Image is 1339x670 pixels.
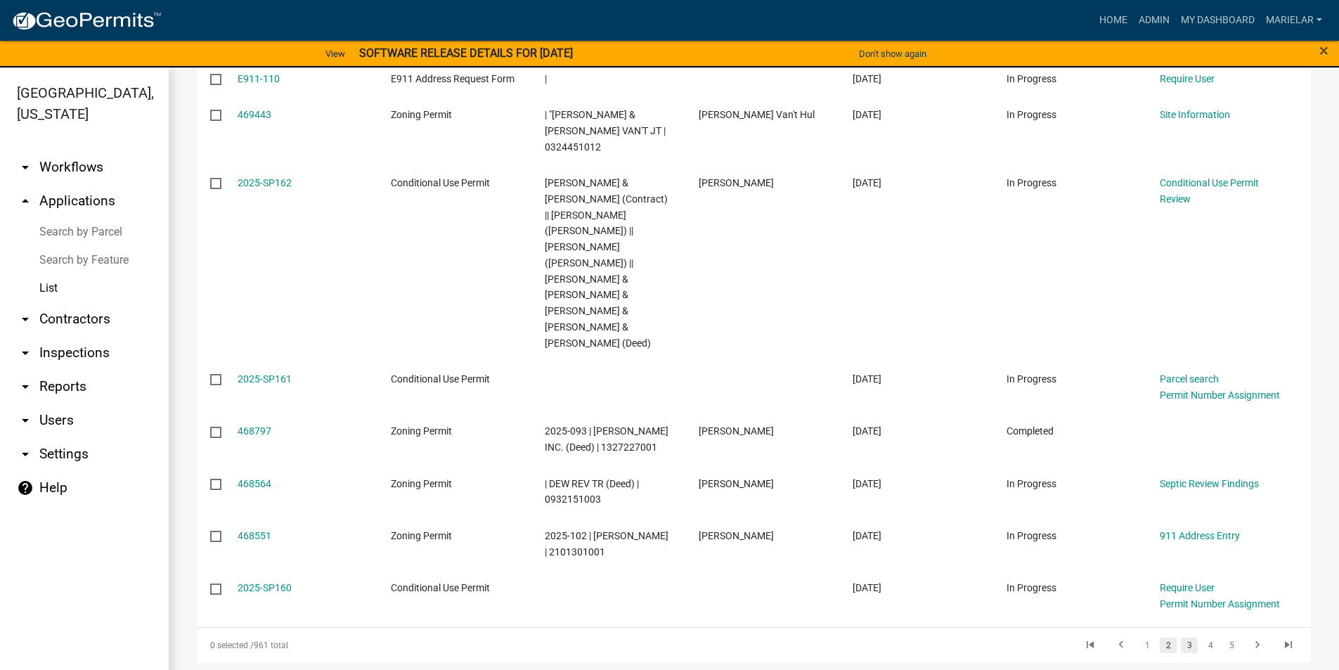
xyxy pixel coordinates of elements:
span: Zoning Permit [391,530,452,541]
button: Don't show again [853,42,932,65]
a: Admin [1133,7,1175,34]
span: 08/26/2025 [853,73,881,84]
span: 08/26/2025 [853,109,881,120]
span: 0 selected / [210,640,254,650]
li: page 5 [1221,633,1242,657]
a: 5 [1223,638,1240,653]
span: 08/24/2025 [853,582,881,593]
span: In Progress [1007,177,1056,188]
span: 2025-093 | EVERIST, LG INC. (Deed) | 1327227001 [545,425,668,453]
strong: SOFTWARE RELEASE DETAILS FOR [DATE] [359,46,573,60]
span: | "HUL, MICHAEL D. & CHRISTAL D. VAN'T JT | 0324451012 [545,109,666,153]
i: arrow_drop_down [17,311,34,328]
span: Conditional Use Permit [391,373,490,385]
a: 2025-SP162 [238,177,292,188]
a: Require User [1160,582,1215,593]
a: Permit Number Assignment [1160,598,1280,610]
a: 469443 [238,109,271,120]
span: × [1319,41,1328,60]
span: Conditional Use Permit [391,177,490,188]
a: go to first page [1077,638,1104,653]
span: Corey Winterfeld [699,478,774,489]
span: In Progress [1007,109,1056,120]
a: 2 [1160,638,1177,653]
span: Josh Kleinhesselink [699,425,774,437]
span: 2025-102 | Robbie Hofmeyer | 2101301001 [545,530,668,558]
a: Conditional Use Permit Review [1160,177,1259,205]
span: 08/25/2025 [853,478,881,489]
a: 4 [1202,638,1219,653]
li: page 1 [1137,633,1158,657]
i: arrow_drop_up [17,193,34,210]
a: E911-110 [238,73,280,84]
span: 08/25/2025 [853,530,881,541]
a: marielar [1260,7,1328,34]
a: 2025-SP160 [238,582,292,593]
span: Christal Van't Hul [699,109,815,120]
li: page 4 [1200,633,1221,657]
i: arrow_drop_down [17,378,34,395]
span: In Progress [1007,478,1056,489]
span: Rob Hofmeyer [699,530,774,541]
span: 08/25/2025 [853,373,881,385]
a: 468564 [238,478,271,489]
a: 468551 [238,530,271,541]
a: 2025-SP161 [238,373,292,385]
span: OOLMAN, RANDALL & BRENDA (Contract) || OOLMAN, LARRY (Deed) || SMITH, PAM (Deed) || ROOS, BENJAMI... [545,177,668,349]
a: Home [1094,7,1133,34]
li: page 3 [1179,633,1200,657]
span: 08/26/2025 [853,177,881,188]
a: go to previous page [1108,638,1134,653]
span: E911 Address Request Form [391,73,515,84]
button: Close [1319,42,1328,59]
li: page 2 [1158,633,1179,657]
div: 961 total [197,628,637,663]
span: Zoning Permit [391,478,452,489]
span: In Progress [1007,373,1056,385]
a: 3 [1181,638,1198,653]
span: Zoning Permit [391,425,452,437]
span: Completed [1007,425,1054,437]
a: My Dashboard [1175,7,1260,34]
span: Conditional Use Permit [391,582,490,593]
i: help [17,479,34,496]
span: In Progress [1007,73,1056,84]
a: 1 [1139,638,1156,653]
a: Require User [1160,73,1215,84]
i: arrow_drop_down [17,344,34,361]
a: 911 Address Entry [1160,530,1240,541]
a: Permit Number Assignment [1160,389,1280,401]
span: | [545,73,547,84]
span: In Progress [1007,582,1056,593]
a: 468797 [238,425,271,437]
span: | DEW REV TR (Deed) | 0932151003 [545,478,639,505]
span: 08/25/2025 [853,425,881,437]
span: In Progress [1007,530,1056,541]
i: arrow_drop_down [17,446,34,463]
span: Randy Oolman [699,177,774,188]
a: Parcel search [1160,373,1219,385]
a: go to last page [1275,638,1302,653]
i: arrow_drop_down [17,412,34,429]
a: View [320,42,351,65]
i: arrow_drop_down [17,159,34,176]
span: Zoning Permit [391,109,452,120]
a: Septic Review Findings [1160,478,1259,489]
a: Site Information [1160,109,1230,120]
a: go to next page [1244,638,1271,653]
